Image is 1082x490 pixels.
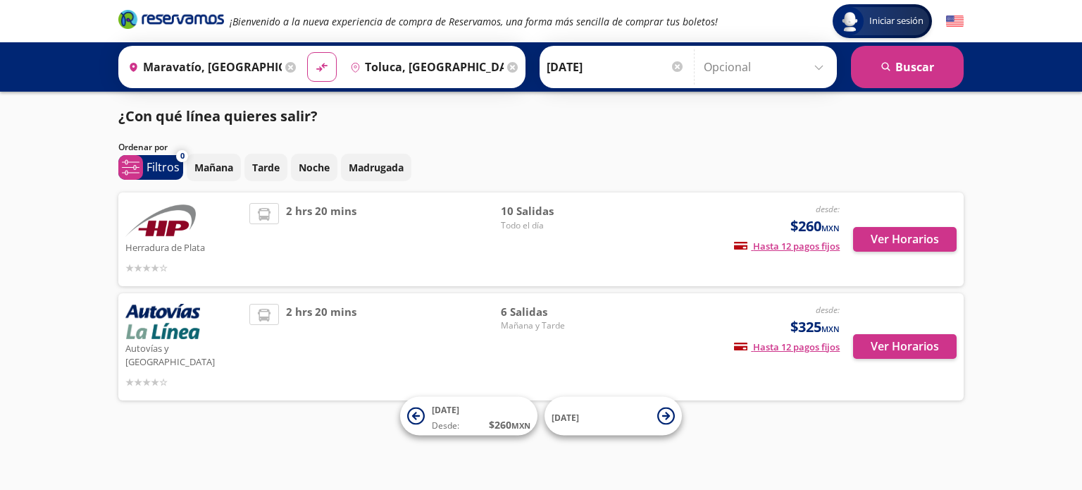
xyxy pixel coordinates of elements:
span: 10 Salidas [501,203,599,219]
input: Buscar Origen [123,49,282,85]
button: Mañana [187,154,241,181]
input: Opcional [704,49,830,85]
img: Herradura de Plata [125,203,196,238]
span: 6 Salidas [501,304,599,320]
button: [DATE] [545,397,682,436]
a: Brand Logo [118,8,224,34]
span: 2 hrs 20 mins [286,203,356,276]
span: Mañana y Tarde [501,319,599,332]
span: [DATE] [552,411,579,423]
span: Iniciar sesión [864,14,929,28]
em: desde: [816,203,840,215]
button: Ver Horarios [853,334,957,359]
p: Madrugada [349,160,404,175]
span: [DATE] [432,404,459,416]
span: $325 [790,317,840,338]
p: Autovías y [GEOGRAPHIC_DATA] [125,339,242,369]
span: $260 [790,216,840,237]
span: Todo el día [501,219,599,232]
p: Filtros [147,159,180,176]
span: Desde: [432,419,459,432]
p: Tarde [252,160,280,175]
span: 2 hrs 20 mins [286,304,356,390]
small: MXN [821,324,840,334]
input: Elegir Fecha [547,49,685,85]
button: 0Filtros [118,155,183,180]
p: Herradura de Plata [125,238,242,255]
button: Ver Horarios [853,227,957,252]
span: Hasta 12 pagos fijos [734,240,840,252]
button: Noche [291,154,337,181]
input: Buscar Destino [344,49,504,85]
button: Tarde [244,154,287,181]
span: $ 260 [489,417,530,432]
span: 0 [180,150,185,162]
p: Noche [299,160,330,175]
small: MXN [821,223,840,233]
p: Mañana [194,160,233,175]
button: Madrugada [341,154,411,181]
i: Brand Logo [118,8,224,30]
img: Autovías y La Línea [125,304,200,339]
span: Hasta 12 pagos fijos [734,341,840,353]
button: Buscar [851,46,964,88]
em: desde: [816,304,840,316]
p: ¿Con qué línea quieres salir? [118,106,318,127]
p: Ordenar por [118,141,168,154]
button: English [946,13,964,30]
em: ¡Bienvenido a la nueva experiencia de compra de Reservamos, una forma más sencilla de comprar tus... [230,15,718,28]
button: [DATE]Desde:$260MXN [400,397,537,436]
small: MXN [511,420,530,431]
